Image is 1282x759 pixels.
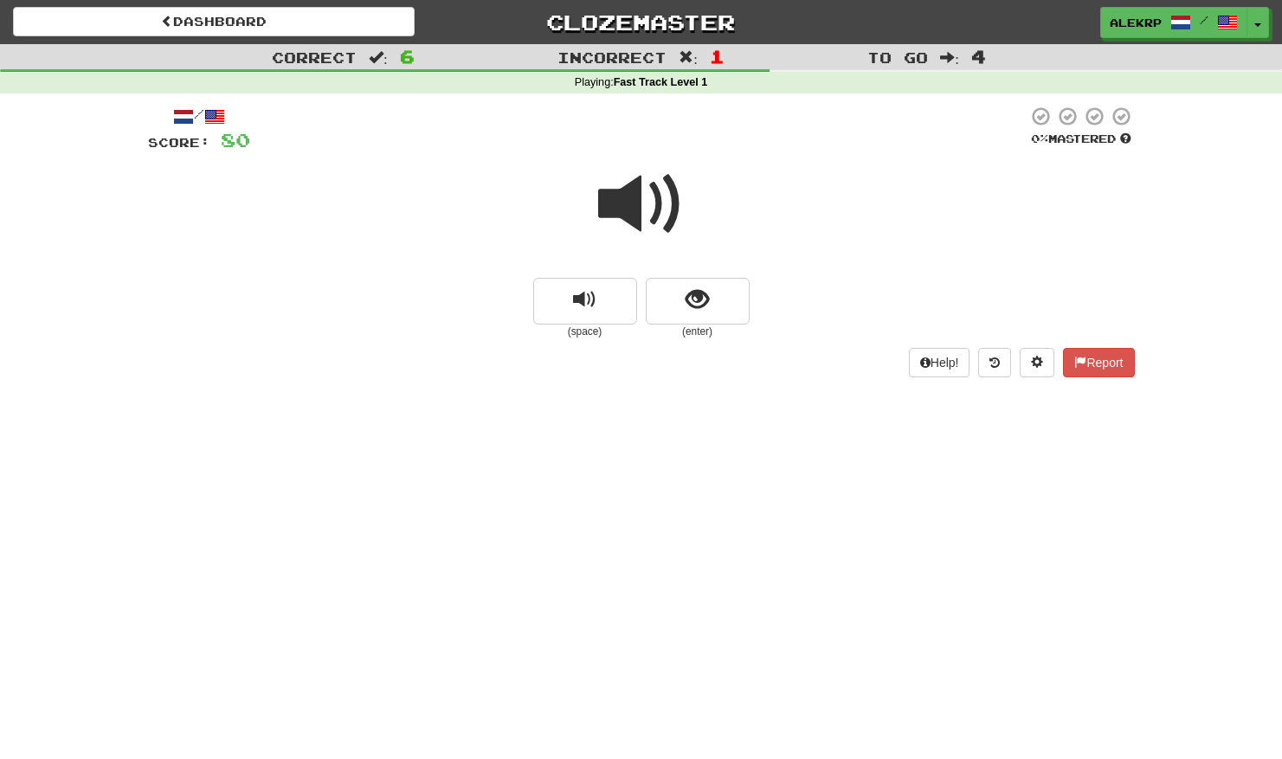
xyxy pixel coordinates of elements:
span: 6 [400,46,415,67]
span: / [1200,14,1208,26]
a: Clozemaster [441,7,842,37]
button: Round history (alt+y) [978,348,1011,377]
span: alekrp [1110,15,1162,30]
span: 0 % [1031,132,1048,145]
strong: Fast Track Level 1 [614,76,708,88]
span: : [369,50,388,65]
div: / [148,106,250,127]
a: Dashboard [13,7,415,36]
span: Score: [148,135,210,150]
button: replay audio [533,278,637,325]
span: Incorrect [557,48,667,66]
a: alekrp / [1100,7,1247,38]
div: Mastered [1028,132,1135,147]
span: : [679,50,698,65]
span: 4 [971,46,986,67]
small: (enter) [646,325,750,339]
span: 1 [710,46,725,67]
button: Help! [909,348,970,377]
small: (space) [533,325,637,339]
span: Correct [272,48,357,66]
button: show sentence [646,278,750,325]
span: 80 [221,129,250,151]
span: : [940,50,959,65]
span: To go [867,48,928,66]
button: Report [1063,348,1134,377]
